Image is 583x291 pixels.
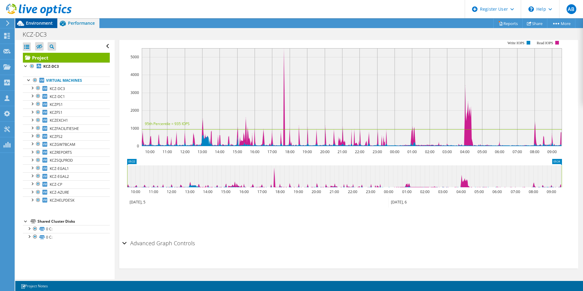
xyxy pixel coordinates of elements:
a: KCZ-EGAL1 [23,164,110,172]
text: 10:00 [131,189,140,194]
text: 14:00 [215,149,224,154]
a: 0 C: [23,225,110,233]
h2: Advanced Graph Controls [122,237,195,249]
text: 09:00 [547,149,556,154]
text: 08:00 [530,149,539,154]
a: KCZ-CP [23,180,110,188]
text: 08:00 [528,189,538,194]
a: KCZ-DC3 [23,84,110,92]
span: KCZPS1 [50,102,63,107]
text: 11:00 [162,149,172,154]
text: 09:00 [546,189,556,194]
a: KCZFACILITIESHE [23,124,110,132]
a: KCZFS1 [23,109,110,117]
a: KCZ-DC3 [23,63,110,70]
h1: KCZ-DC3 [20,31,56,38]
text: 16:00 [239,189,249,194]
text: 18:00 [275,189,284,194]
a: KCZEXCH1 [23,117,110,124]
a: KCZREPORTS [23,149,110,156]
text: 07:00 [512,149,522,154]
text: 02:00 [425,149,434,154]
span: KCZGW7BCAM [50,142,75,147]
text: 04:00 [456,189,466,194]
text: 03:00 [438,189,447,194]
text: 3000 [131,90,139,95]
text: 21:00 [329,189,339,194]
text: 21:00 [337,149,347,154]
text: 2000 [131,108,139,113]
a: Project [23,53,110,63]
span: Environment [26,20,53,26]
text: 17:00 [267,149,277,154]
a: Reports [493,19,523,28]
span: KCZ-CP [50,182,62,187]
span: KCZ-AZURE [50,190,69,195]
text: 06:00 [492,189,502,194]
span: AB [567,4,576,14]
text: 20:00 [320,149,329,154]
text: 4000 [131,72,139,77]
a: KCZ-AZURE [23,189,110,196]
div: Shared Cluster Disks [38,218,110,225]
span: KCZFACILITIESHE [50,126,79,131]
span: KCZ-EGAL2 [50,174,69,179]
text: 19:00 [302,149,312,154]
text: 13:00 [197,149,207,154]
span: KCZ-DC1 [50,94,65,99]
span: KCZHELPDESK [50,198,74,203]
text: 1000 [131,126,139,131]
text: 00:00 [390,149,399,154]
text: 95th Percentile = 935 IOPS [145,121,190,126]
text: 13:00 [185,189,194,194]
text: 15:00 [232,149,242,154]
b: KCZ-DC3 [43,64,59,69]
text: 18:00 [285,149,294,154]
text: 16:00 [250,149,259,154]
text: 14:00 [203,189,212,194]
text: 0 [137,143,139,149]
text: Read IOPS [537,41,553,45]
span: KCZSQLPROD [50,158,73,163]
span: KCZFS2 [50,134,63,139]
text: 05:00 [474,189,484,194]
span: KCZEXCH1 [50,118,68,123]
text: 10:00 [145,149,154,154]
a: KCZGW7BCAM [23,140,110,148]
span: KCZ-DC3 [50,86,65,91]
text: 00:00 [384,189,393,194]
text: 20:00 [311,189,321,194]
span: KCZFS1 [50,110,63,115]
text: 5000 [131,54,139,59]
text: 23:00 [366,189,375,194]
a: Virtual Machines [23,77,110,84]
text: 15:00 [221,189,230,194]
text: 07:00 [510,189,520,194]
a: KCZSQLPROD [23,156,110,164]
a: Share [522,19,547,28]
text: 03:00 [442,149,452,154]
svg: \n [528,6,534,12]
text: 12:00 [166,189,176,194]
text: 05:00 [477,149,487,154]
text: Write IOPS [507,41,524,45]
a: KCZ-DC1 [23,92,110,100]
text: 22:00 [355,149,364,154]
text: 22:00 [348,189,357,194]
text: 12:00 [180,149,189,154]
text: 06:00 [495,149,504,154]
span: KCZREPORTS [50,150,72,155]
a: KCZHELPDESK [23,196,110,204]
text: 01:00 [402,189,411,194]
text: 01:00 [407,149,417,154]
text: 17:00 [257,189,266,194]
text: 02:00 [420,189,429,194]
a: KCZFS2 [23,132,110,140]
a: KCZPS1 [23,100,110,108]
span: Performance [68,20,95,26]
a: More [547,19,575,28]
a: Project Notes [16,282,52,290]
a: KCZ-EGAL2 [23,172,110,180]
text: 11:00 [148,189,158,194]
text: 04:00 [460,149,469,154]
